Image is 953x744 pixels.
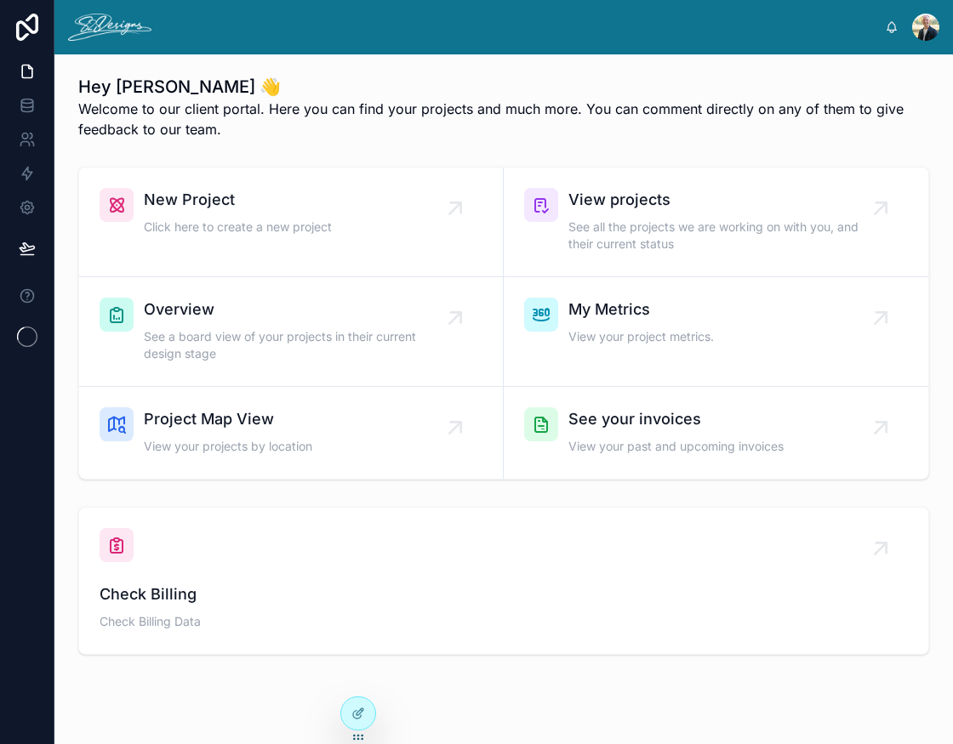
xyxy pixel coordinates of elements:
[78,99,929,139] span: Welcome to our client portal. Here you can find your projects and much more. You can comment dire...
[79,168,504,277] a: New ProjectClick here to create a new project
[568,407,784,431] span: See your invoices
[100,582,908,606] span: Check Billing
[144,438,312,455] span: View your projects by location
[79,508,928,654] a: Check BillingCheck Billing Data
[568,298,714,321] span: My Metrics
[79,387,504,479] a: Project Map ViewView your projects by location
[68,14,151,41] img: App logo
[79,277,504,387] a: OverviewSee a board view of your projects in their current design stage
[504,168,928,277] a: View projectsSee all the projects we are working on with you, and their current status
[144,328,455,362] span: See a board view of your projects in their current design stage
[165,24,885,31] div: scrollable content
[144,298,455,321] span: Overview
[568,328,714,345] span: View your project metrics.
[144,219,332,236] span: Click here to create a new project
[144,188,332,212] span: New Project
[568,438,784,455] span: View your past and upcoming invoices
[144,407,312,431] span: Project Map View
[568,188,881,212] span: View projects
[504,277,928,387] a: My MetricsView your project metrics.
[504,387,928,479] a: See your invoicesView your past and upcoming invoices
[78,75,929,99] h1: Hey [PERSON_NAME] 👋
[568,219,881,253] span: See all the projects we are working on with you, and their current status
[100,613,908,630] span: Check Billing Data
